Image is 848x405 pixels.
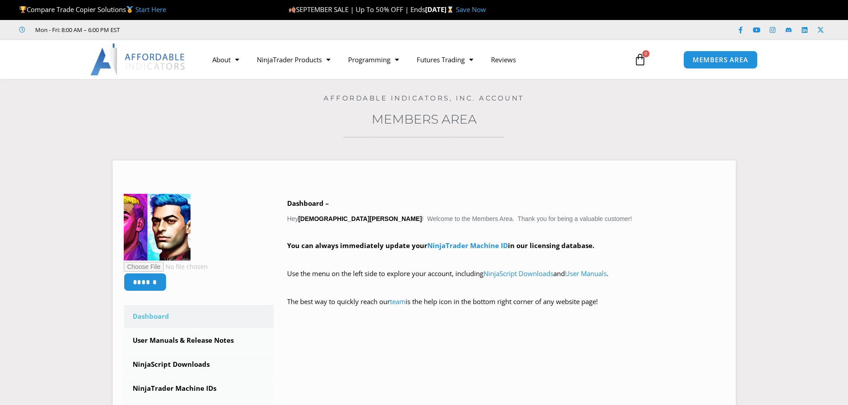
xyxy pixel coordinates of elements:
strong: You can always immediately update your in our licensing database. [287,241,594,250]
a: Start Here [135,5,166,14]
b: Dashboard – [287,199,329,208]
div: Hey ! Welcome to the Members Area. Thank you for being a valuable customer! [287,197,725,321]
a: Dashboard [124,305,274,328]
strong: [DEMOGRAPHIC_DATA][PERSON_NAME] [298,215,422,222]
img: 🥇 [126,6,133,13]
span: SEPTEMBER SALE | Up To 50% OFF | Ends [288,5,425,14]
img: LogoAI | Affordable Indicators – NinjaTrader [90,44,186,76]
a: NinjaTrader Machine IDs [124,377,274,400]
a: NinjaScript Downloads [124,353,274,376]
span: Compare Trade Copier Solutions [19,5,166,14]
a: Save Now [456,5,486,14]
a: User Manuals [565,269,607,278]
nav: Menu [203,49,624,70]
a: User Manuals & Release Notes [124,329,274,352]
p: Use the menu on the left side to explore your account, including and . [287,268,725,293]
a: Affordable Indicators, Inc. Account [324,94,524,102]
a: 0 [621,47,660,72]
span: Mon - Fri: 8:00 AM – 6:00 PM EST [33,24,120,35]
a: MEMBERS AREA [683,51,758,69]
a: NinjaScript Downloads [483,269,553,278]
a: team [390,297,406,306]
a: NinjaTrader Machine ID [427,241,508,250]
a: Programming [339,49,408,70]
strong: [DATE] [425,5,456,14]
a: About [203,49,248,70]
a: Futures Trading [408,49,482,70]
img: 🍂 [289,6,296,13]
p: The best way to quickly reach our is the help icon in the bottom right corner of any website page! [287,296,725,321]
span: 0 [642,50,649,57]
a: NinjaTrader Products [248,49,339,70]
img: ⌛ [447,6,454,13]
img: 🏆 [20,6,26,13]
a: Reviews [482,49,525,70]
span: MEMBERS AREA [693,56,748,63]
iframe: Customer reviews powered by Trustpilot [132,25,266,34]
img: 6c03772a1b9db25130b9c8da6712e14bcf35d63641468c269efb1434c7743a47 [124,194,191,261]
a: Members Area [372,112,477,127]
